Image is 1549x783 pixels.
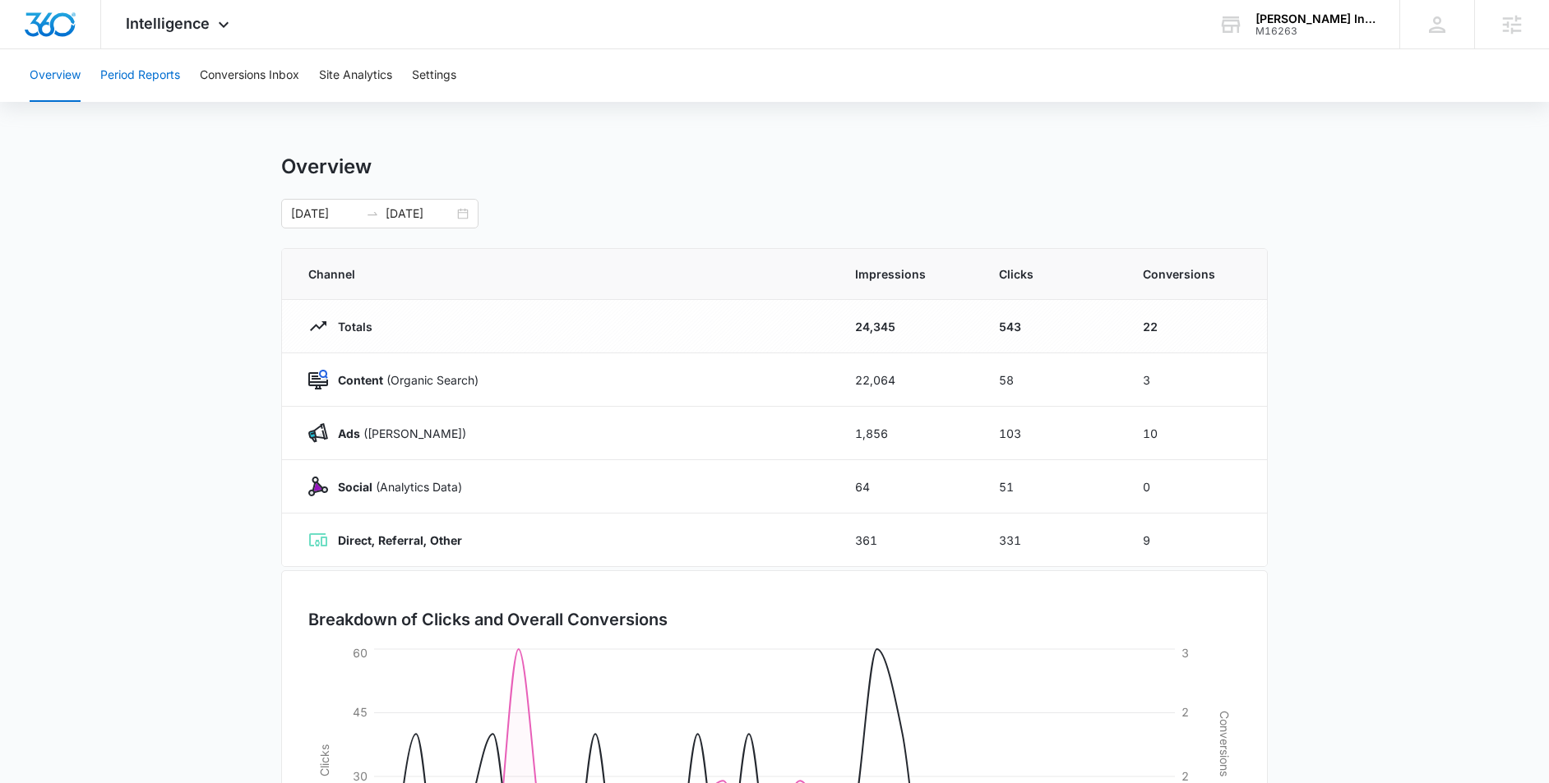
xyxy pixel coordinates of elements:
tspan: Clicks [317,744,331,776]
tspan: Conversions [1218,711,1232,776]
div: v 4.0.25 [46,26,81,39]
img: Content [308,370,328,389]
img: Social [308,477,328,496]
span: Clicks [999,265,1103,283]
strong: Social [338,480,372,494]
div: Keywords by Traffic [182,97,277,108]
img: logo_orange.svg [26,26,39,39]
button: Period Reports [100,49,180,102]
span: swap-right [366,207,379,220]
td: 58 [979,353,1123,407]
span: Intelligence [126,15,210,32]
td: 51 [979,460,1123,514]
span: Conversions [1143,265,1241,283]
td: 1,856 [835,407,979,460]
div: account name [1255,12,1376,25]
button: Overview [30,49,81,102]
span: Impressions [855,265,959,283]
img: Ads [308,423,328,443]
p: ([PERSON_NAME]) [328,425,466,442]
div: account id [1255,25,1376,37]
tspan: 30 [353,769,368,783]
p: (Organic Search) [328,371,479,389]
strong: Direct, Referral, Other [338,533,462,547]
td: 3 [1123,353,1267,407]
p: (Analytics Data) [328,478,462,495]
input: End date [386,205,454,223]
td: 22 [1123,300,1267,353]
td: 22,064 [835,353,979,407]
tspan: 3 [1181,646,1189,660]
tspan: 2 [1181,705,1189,719]
td: 64 [835,460,979,514]
h1: Overview [281,154,372,179]
strong: Content [338,373,383,387]
tspan: 60 [353,646,368,660]
button: Settings [412,49,456,102]
strong: Ads [338,426,360,440]
span: to [366,207,379,220]
img: tab_domain_overview_orange.svg [44,95,58,108]
tspan: 45 [353,705,368,719]
h3: Breakdown of Clicks and Overall Conversions [308,607,668,632]
div: Domain: [DOMAIN_NAME] [43,43,181,56]
td: 103 [979,407,1123,460]
img: website_grey.svg [26,43,39,56]
input: Start date [291,205,359,223]
td: 361 [835,514,979,567]
td: 10 [1123,407,1267,460]
button: Conversions Inbox [200,49,299,102]
td: 331 [979,514,1123,567]
p: Totals [328,318,372,335]
td: 0 [1123,460,1267,514]
button: Site Analytics [319,49,392,102]
tspan: 2 [1181,769,1189,783]
span: Channel [308,265,816,283]
td: 9 [1123,514,1267,567]
td: 24,345 [835,300,979,353]
div: Domain Overview [62,97,147,108]
img: tab_keywords_by_traffic_grey.svg [164,95,177,108]
td: 543 [979,300,1123,353]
